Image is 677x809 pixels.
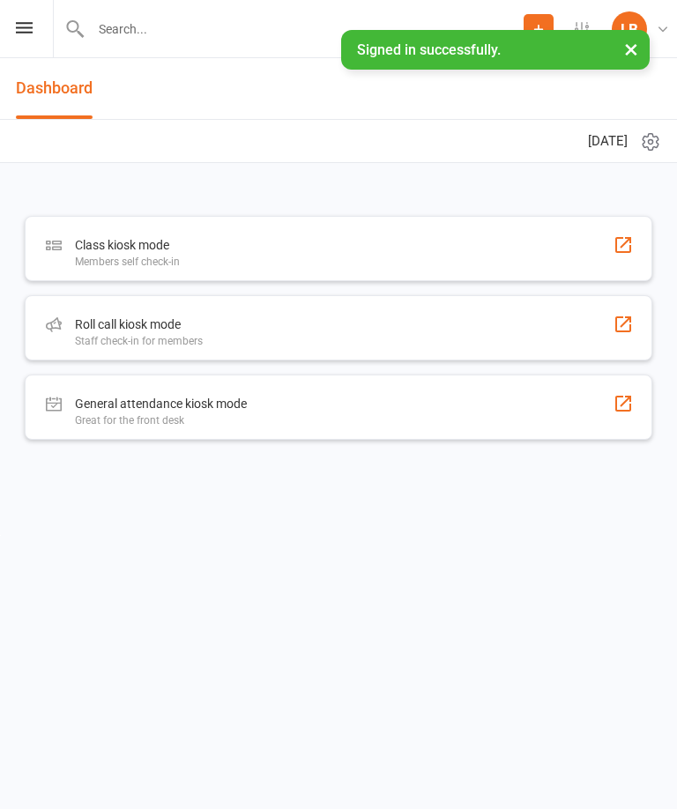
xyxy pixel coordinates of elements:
div: Staff check-in for members [75,335,203,347]
div: Great for the front desk [75,414,247,427]
input: Search... [86,17,524,41]
span: [DATE] [588,130,628,152]
button: × [615,30,647,68]
div: Class kiosk mode [75,234,180,256]
div: Roll call kiosk mode [75,314,203,335]
div: Members self check-in [75,256,180,268]
div: LB [612,11,647,47]
a: Dashboard [16,58,93,119]
span: Signed in successfully. [357,41,501,58]
div: General attendance kiosk mode [75,393,247,414]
